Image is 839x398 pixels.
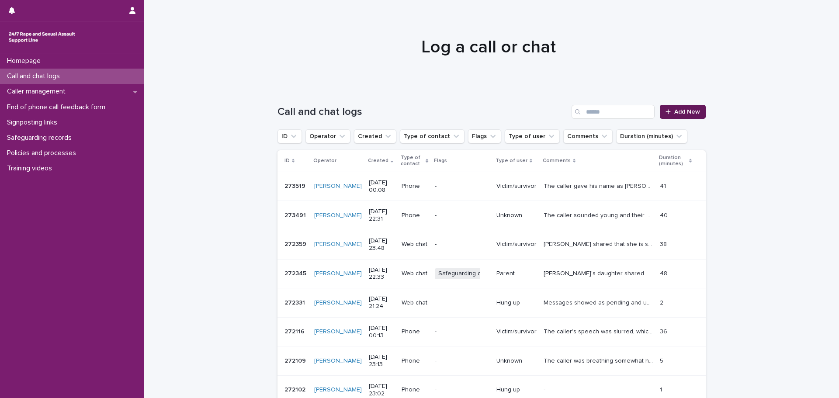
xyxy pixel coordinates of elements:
p: 272109 [284,356,308,365]
button: Created [354,129,396,143]
p: Messages showed as pending and user then ended the chat. [544,298,655,307]
p: Phone [402,357,427,365]
input: Search [572,105,655,119]
p: Comments [543,156,571,166]
p: Homepage [3,57,48,65]
p: [DATE] 21:24 [369,295,395,310]
button: ID [277,129,302,143]
p: Operator [313,156,336,166]
p: 272102 [284,384,307,394]
img: rhQMoQhaT3yELyF149Cw [7,28,77,46]
h1: Log a call or chat [274,37,703,58]
a: [PERSON_NAME] [314,299,362,307]
p: Hung up [496,386,537,394]
p: ID [284,156,290,166]
p: Policies and processes [3,149,83,157]
p: Flags [434,156,447,166]
p: Duration (minutes) [659,153,687,169]
a: [PERSON_NAME] [314,328,362,336]
tr: 273519273519 [PERSON_NAME] [DATE] 00:08Phone-Victim/survivorThe caller gave his name as [PERSON_N... [277,172,706,201]
p: 1 [660,384,664,394]
p: Kerri's daughter shared with her that she was sexually assaulted by Kerri's ex-husband 2 years ag... [544,268,655,277]
p: [DATE] 22:33 [369,266,395,281]
p: 2 [660,298,665,307]
tr: 272359272359 [PERSON_NAME] [DATE] 23:48Web chat-Victim/survivor[PERSON_NAME] shared that she is s... [277,230,706,259]
a: [PERSON_NAME] [314,212,362,219]
p: Caller management [3,87,73,96]
p: Type of user [496,156,527,166]
tr: 273491273491 [PERSON_NAME] [DATE] 22:31Phone-UnknownThe caller sounded young and their voice was ... [277,201,706,230]
p: - [435,241,489,248]
p: Phone [402,328,427,336]
button: Flags [468,129,501,143]
p: [DATE] 23:13 [369,353,395,368]
tr: 272345272345 [PERSON_NAME] [DATE] 22:33Web chatSafeguarding concernParent[PERSON_NAME]'s daughter... [277,259,706,288]
a: Add New [660,105,706,119]
p: - [435,212,489,219]
p: Phone [402,212,427,219]
p: The caller was breathing somewhat heavily. Began to speak about wanting to get a girlfriend soon.... [544,356,655,365]
p: - [544,384,547,394]
p: Type of contact [401,153,423,169]
p: 38 [660,239,669,248]
p: [DATE] 00:13 [369,325,395,339]
p: Web chat [402,241,427,248]
p: Parent [496,270,537,277]
p: 273519 [284,181,307,190]
button: Type of user [505,129,560,143]
p: Victim/survivor [496,328,537,336]
p: [DATE] 23:48 [369,237,395,252]
p: 272331 [284,298,307,307]
p: 36 [660,326,669,336]
p: 272359 [284,239,308,248]
p: 48 [660,268,669,277]
p: Created [368,156,388,166]
a: [PERSON_NAME] [314,357,362,365]
span: Safeguarding concern [435,268,504,279]
p: Victim/survivor [496,183,537,190]
p: Web chat [402,270,427,277]
p: 273491 [284,210,308,219]
p: Phone [402,183,427,190]
a: [PERSON_NAME] [314,241,362,248]
a: [PERSON_NAME] [314,183,362,190]
button: Duration (minutes) [616,129,687,143]
p: - [435,299,489,307]
p: Signposting links [3,118,64,127]
h1: Call and chat logs [277,106,568,118]
p: [DATE] 23:02 [369,383,395,398]
a: [PERSON_NAME] [314,386,362,394]
p: The caller's speech was slurred, which made it difficult to understand what she was saying at tim... [544,326,655,336]
p: End of phone call feedback form [3,103,112,111]
p: Training videos [3,164,59,173]
p: The caller gave his name as Imran and had a Midlands accent. He described being sexually abused a... [544,181,655,190]
p: - [435,386,489,394]
span: Add New [674,109,700,115]
p: 41 [660,181,668,190]
tr: 272116272116 [PERSON_NAME] [DATE] 00:13Phone-Victim/survivorThe caller's speech was slurred, whic... [277,317,706,346]
p: - [435,183,489,190]
p: 272345 [284,268,308,277]
p: 40 [660,210,669,219]
p: 272116 [284,326,306,336]
p: [DATE] 00:08 [369,179,395,194]
p: Nicole shared that she is still struggling with the weight of an experience that she had with a f... [544,239,655,248]
a: [PERSON_NAME] [314,270,362,277]
button: Comments [563,129,613,143]
p: Safeguarding records [3,134,79,142]
tr: 272109272109 [PERSON_NAME] [DATE] 23:13Phone-UnknownThe caller was breathing somewhat heavily. [P... [277,346,706,376]
p: Web chat [402,299,427,307]
p: - [435,328,489,336]
p: Unknown [496,212,537,219]
p: The caller sounded young and their voice was muffled at times, The caller appeared to be having a... [544,210,655,219]
p: [DATE] 22:31 [369,208,395,223]
p: Hung up [496,299,537,307]
tr: 272331272331 [PERSON_NAME] [DATE] 21:24Web chat-Hung upMessages showed as pending and user then e... [277,288,706,318]
p: Phone [402,386,427,394]
button: Type of contact [400,129,465,143]
p: - [435,357,489,365]
p: 5 [660,356,665,365]
p: Victim/survivor [496,241,537,248]
p: Call and chat logs [3,72,67,80]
